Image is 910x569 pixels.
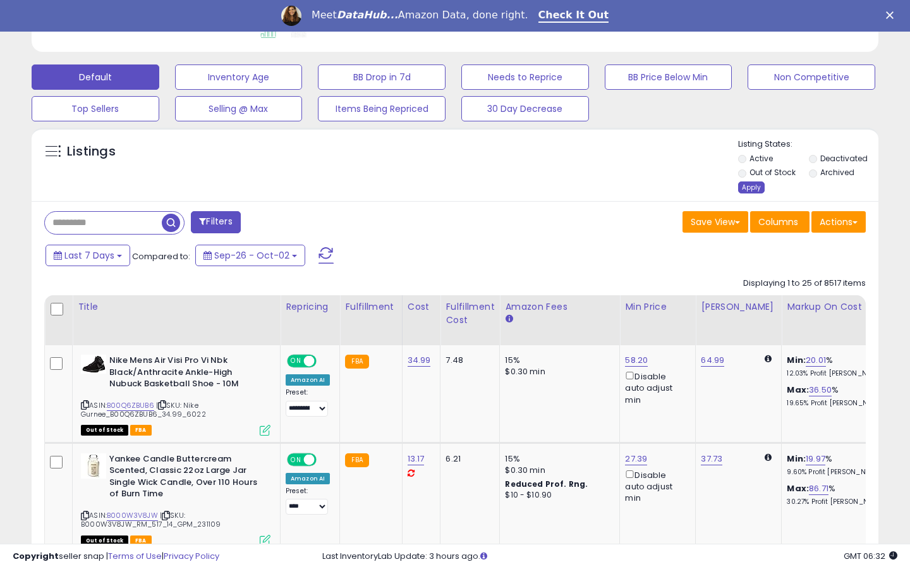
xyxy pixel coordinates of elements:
div: Last InventoryLab Update: 3 hours ago. [322,551,897,563]
span: OFF [315,454,335,465]
i: DataHub... [337,9,398,21]
b: Max: [787,384,809,396]
span: Last 7 Days [64,249,114,262]
label: Archived [820,167,854,178]
div: % [787,384,892,408]
label: Out of Stock [749,167,796,178]
div: Meet Amazon Data, done right. [312,9,528,21]
b: Reduced Prof. Rng. [505,479,588,489]
div: 15% [505,355,610,366]
div: Amazon Fees [505,300,614,314]
div: Min Price [625,300,690,314]
div: 7.48 [446,355,490,366]
div: % [787,355,892,378]
button: Filters [191,211,240,233]
div: Apply [738,181,765,193]
span: ON [288,454,304,465]
button: Default [32,64,159,90]
button: Actions [811,211,866,233]
span: Columns [758,216,798,228]
button: Non Competitive [748,64,875,90]
a: 27.39 [625,453,647,465]
div: Title [78,300,275,314]
small: FBA [345,355,368,369]
div: Preset: [286,388,330,417]
th: The percentage added to the cost of goods (COGS) that forms the calculator for Min & Max prices. [782,295,902,345]
a: 64.99 [701,354,724,367]
button: BB Price Below Min [605,64,732,90]
img: Profile image for Georgie [281,6,301,26]
b: Nike Mens Air Visi Pro Vi Nbk Black/Anthracite Ankle-High Nubuck Basketball Shoe - 10M [109,355,263,393]
div: Cost [408,300,435,314]
div: Preset: [286,487,330,515]
a: 19.97 [806,453,825,465]
p: 9.60% Profit [PERSON_NAME] [787,468,892,477]
div: Repricing [286,300,334,314]
button: Needs to Reprice [461,64,589,90]
a: 58.20 [625,354,648,367]
p: 12.03% Profit [PERSON_NAME] [787,369,892,378]
button: Sep-26 - Oct-02 [195,245,305,266]
img: 41yk2af1hzL._SL40_.jpg [81,355,106,374]
div: $0.30 min [505,465,610,476]
label: Deactivated [820,153,868,164]
button: Top Sellers [32,96,159,121]
h5: Listings [67,143,116,161]
span: | SKU: B000W3V8JW_RM_517_14_GPM_231109 [81,510,221,529]
button: Inventory Age [175,64,303,90]
a: Privacy Policy [164,550,219,562]
p: Listing States: [738,138,879,150]
a: 37.73 [701,453,722,465]
button: Columns [750,211,810,233]
a: B000W3V8JW [107,510,158,521]
div: Amazon AI [286,473,330,484]
small: Amazon Fees. [505,314,513,325]
div: Fulfillment Cost [446,300,494,327]
div: ASIN: [81,355,270,434]
span: Sep-26 - Oct-02 [214,249,289,262]
button: Items Being Repriced [318,96,446,121]
b: Max: [787,482,809,494]
div: Fulfillment [345,300,396,314]
button: BB Drop in 7d [318,64,446,90]
span: All listings that are currently out of stock and unavailable for purchase on Amazon [81,425,128,436]
a: 13.17 [408,453,425,465]
span: Compared to: [132,250,190,262]
a: B00Q6ZBUB6 [107,400,154,411]
a: 20.01 [806,354,826,367]
div: Markup on Cost [787,300,896,314]
b: Yankee Candle Buttercream Scented, Classic 22oz Large Jar Single Wick Candle, Over 110 Hours of B... [109,453,263,503]
label: Active [749,153,773,164]
b: Min: [787,453,806,465]
a: Terms of Use [108,550,162,562]
img: 41an7V4OdML._SL40_.jpg [81,453,106,479]
div: Displaying 1 to 25 of 8517 items [743,278,866,290]
div: 6.21 [446,453,490,465]
span: ON [288,356,304,367]
p: 19.65% Profit [PERSON_NAME] [787,399,892,408]
div: $10 - $10.90 [505,490,610,501]
a: 34.99 [408,354,431,367]
small: FBA [345,453,368,467]
div: % [787,483,892,506]
strong: Copyright [13,550,59,562]
span: OFF [315,356,335,367]
p: 30.27% Profit [PERSON_NAME] [787,498,892,506]
b: Min: [787,354,806,366]
a: 86.71 [809,482,828,495]
button: 30 Day Decrease [461,96,589,121]
button: Save View [682,211,748,233]
div: Disable auto adjust min [625,468,686,505]
div: $0.30 min [505,366,610,377]
div: 15% [505,453,610,465]
a: 36.50 [809,384,832,396]
div: seller snap | | [13,551,219,563]
div: Disable auto adjust min [625,369,686,406]
div: Amazon AI [286,374,330,386]
button: Selling @ Max [175,96,303,121]
div: % [787,453,892,477]
span: | SKU: Nike Gurnee_B00Q6ZBUB6_34.99_6022 [81,400,206,419]
button: Last 7 Days [45,245,130,266]
div: [PERSON_NAME] [701,300,776,314]
span: 2025-10-10 06:32 GMT [844,550,897,562]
